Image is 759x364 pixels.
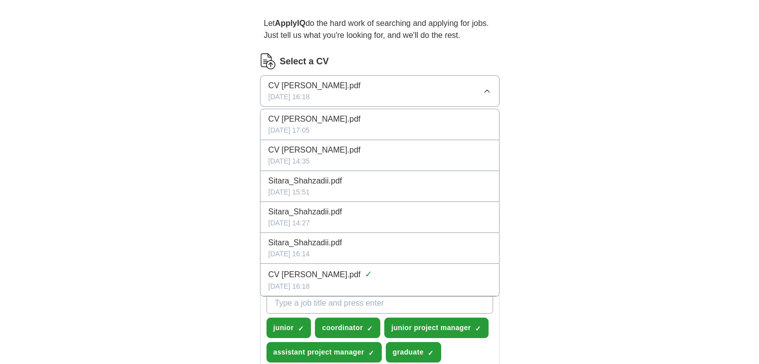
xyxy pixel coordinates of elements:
span: CV [PERSON_NAME].pdf [268,144,361,156]
div: [DATE] 15:51 [268,187,491,197]
button: coordinator✓ [315,318,380,338]
button: graduate✓ [386,342,441,363]
div: [DATE] 16:18 [268,281,491,292]
span: Sitara_Shahzadii.pdf [268,206,342,218]
span: junior [273,323,294,333]
strong: ApplyIQ [275,19,305,27]
span: CV [PERSON_NAME].pdf [268,113,361,125]
p: Let do the hard work of searching and applying for jobs. Just tell us what you're looking for, an... [260,13,500,45]
button: CV [PERSON_NAME].pdf[DATE] 16:18 [260,75,500,107]
label: Select a CV [280,55,329,68]
span: coordinator [322,323,363,333]
button: junior✓ [266,318,311,338]
span: graduate [393,347,424,358]
span: [DATE] 16:18 [268,92,310,102]
span: ✓ [368,349,374,357]
input: Type a job title and press enter [266,293,493,314]
div: [DATE] 16:14 [268,249,491,259]
div: [DATE] 14:27 [268,218,491,228]
span: Sitara_Shahzadii.pdf [268,175,342,187]
span: junior project manager [391,323,471,333]
span: Sitara_Shahzadii.pdf [268,237,342,249]
span: ✓ [428,349,434,357]
span: ✓ [367,325,373,333]
span: ✓ [475,325,481,333]
img: CV Icon [260,53,276,69]
span: CV [PERSON_NAME].pdf [268,269,361,281]
div: [DATE] 17:05 [268,125,491,136]
span: ✓ [297,325,303,333]
span: assistant project manager [273,347,364,358]
span: ✓ [364,268,372,281]
div: [DATE] 14:35 [268,156,491,167]
button: assistant project manager✓ [266,342,382,363]
button: junior project manager✓ [384,318,488,338]
span: CV [PERSON_NAME].pdf [268,80,361,92]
